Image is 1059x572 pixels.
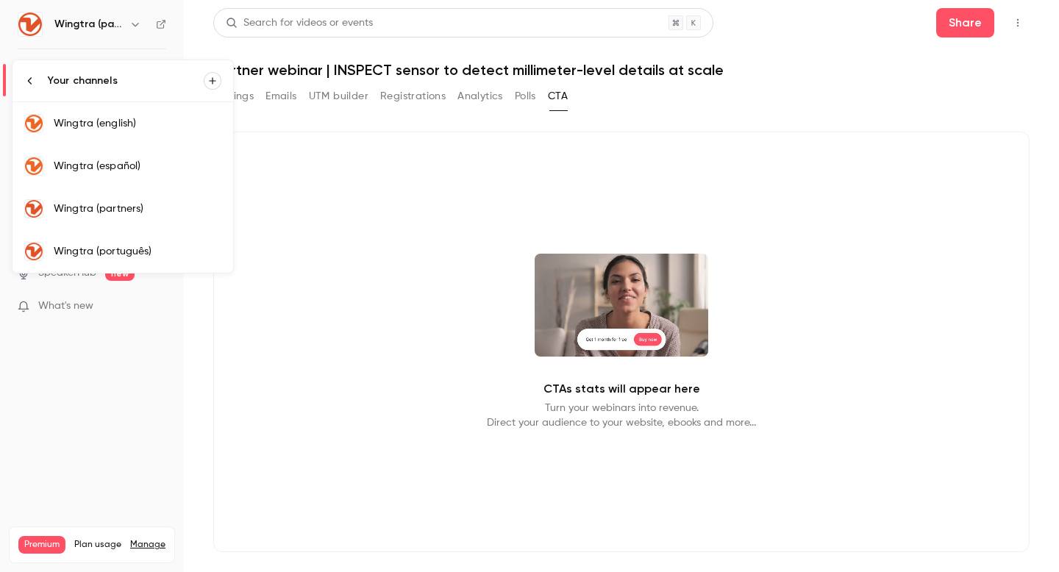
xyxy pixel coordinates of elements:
[25,115,43,132] img: Wingtra (english)
[25,157,43,175] img: Wingtra (español)
[25,243,43,260] img: Wingtra (português)
[54,244,221,259] div: Wingtra (português)
[25,200,43,218] img: Wingtra (partners)
[54,116,221,131] div: Wingtra (english)
[48,74,204,88] div: Your channels
[54,159,221,174] div: Wingtra (español)
[54,201,221,216] div: Wingtra (partners)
